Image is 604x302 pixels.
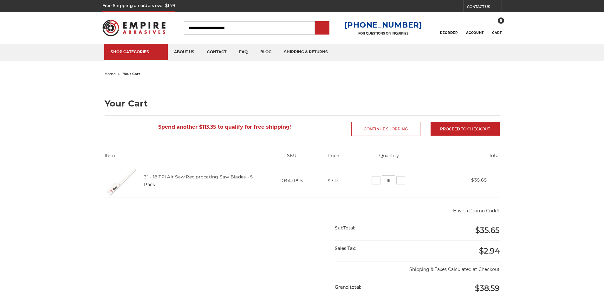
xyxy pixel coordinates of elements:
span: $2.94 [479,246,500,255]
span: your cart [123,72,140,76]
th: Total [431,152,500,164]
a: faq [233,44,254,60]
a: Proceed to checkout [431,122,500,136]
button: Have a Promo Code? [453,208,500,214]
img: Empire Abrasives [102,16,166,40]
span: Account [466,31,484,35]
span: $38.59 [475,284,500,293]
a: 3” - 18 TPI Air Saw Reciprocating Saw Blades - 5 Pack [144,174,253,187]
h1: Your Cart [105,99,500,108]
span: $7.13 [328,178,339,183]
a: blog [254,44,278,60]
span: RBA318-5 [280,178,303,183]
strong: Sales Tax: [335,246,356,251]
span: 5 [498,17,504,24]
a: 5 Cart [492,21,502,35]
a: contact [201,44,233,60]
span: Cart [492,31,502,35]
a: shipping & returns [278,44,334,60]
strong: Grand total: [335,284,361,290]
p: Shipping & Taxes Calculated at Checkout [335,261,499,273]
th: Item [105,152,264,164]
img: 3" Air Saw blade for pneumatic reciprocating saw - 18 TPI [105,164,138,197]
span: $35.65 [475,226,500,235]
div: SHOP CATEGORIES [111,49,161,54]
th: SKU [264,152,319,164]
p: FOR QUESTIONS OR INQUIRIES [344,31,422,35]
a: [PHONE_NUMBER] [344,20,422,29]
th: Quantity [347,152,431,164]
span: Spend another $113.35 to qualify for free shipping! [158,124,291,130]
span: Reorder [440,31,458,35]
input: Submit [316,22,328,35]
th: Price [319,152,347,164]
a: home [105,72,116,76]
strong: $35.65 [471,177,487,183]
input: 3” - 18 TPI Air Saw Reciprocating Saw Blades - 5 Pack Quantity: [382,175,395,186]
div: SubTotal: [335,220,417,236]
a: about us [168,44,201,60]
a: CONTACT US [467,3,502,12]
a: Reorder [440,21,458,35]
a: Continue Shopping [351,122,420,136]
